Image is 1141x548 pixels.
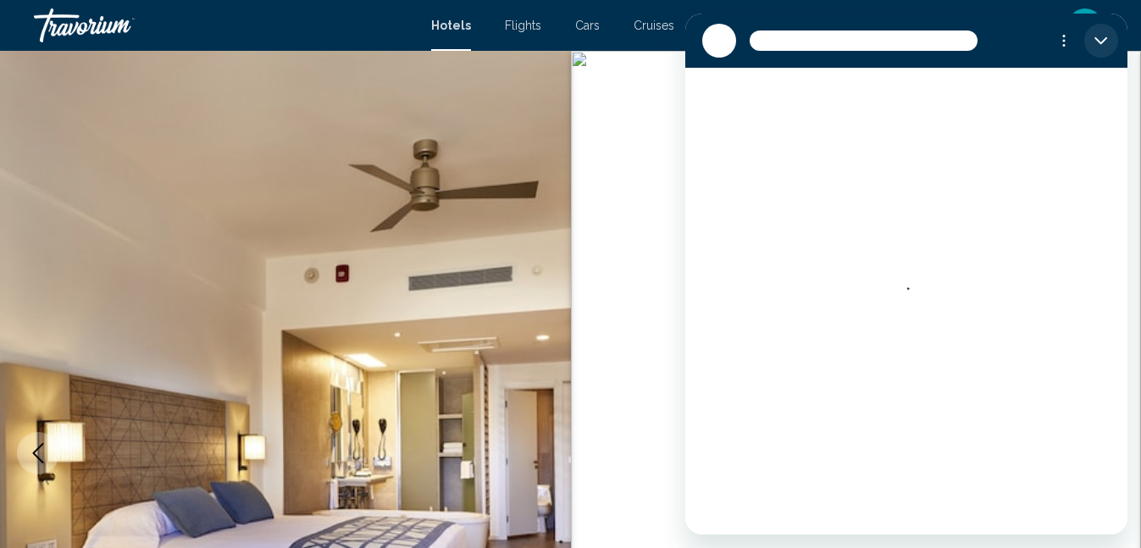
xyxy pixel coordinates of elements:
a: Travorium [34,8,414,42]
iframe: Messaging window [685,14,1128,534]
a: Hotels [431,19,471,32]
button: Previous image [17,432,59,474]
a: Cruises [634,19,674,32]
button: Extra navigation items [691,12,711,39]
a: Flights [505,19,541,32]
button: User Menu [1063,8,1107,43]
a: Cars [575,19,600,32]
